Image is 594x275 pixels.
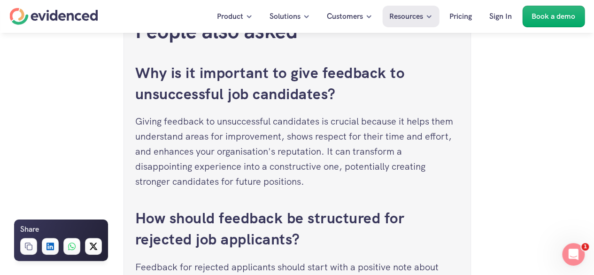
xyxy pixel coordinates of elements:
[442,6,479,27] a: Pricing
[482,6,519,27] a: Sign In
[20,223,39,236] h6: Share
[449,10,472,23] p: Pricing
[562,243,585,266] iframe: Intercom live chat
[532,10,575,23] p: Book a demo
[522,6,585,27] a: Book a demo
[9,8,98,25] a: Home
[135,114,459,189] p: Giving feedback to unsuccessful candidates is crucial because it helps them understand areas for ...
[489,10,512,23] p: Sign In
[135,63,409,104] a: Why is it important to give feedback to unsuccessful job candidates?
[389,10,423,23] p: Resources
[135,208,409,249] a: How should feedback be structured for rejected job applicants?
[581,243,589,251] span: 1
[327,10,363,23] p: Customers
[217,10,243,23] p: Product
[270,10,301,23] p: Solutions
